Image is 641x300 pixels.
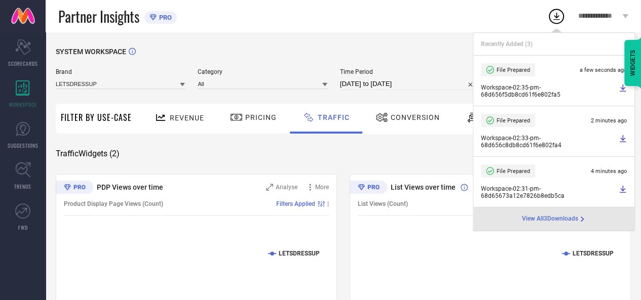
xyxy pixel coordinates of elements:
span: a few seconds ago [580,67,627,73]
span: SCORECARDS [8,60,38,67]
span: 2 minutes ago [591,117,627,124]
span: View All 3 Downloads [522,215,578,223]
span: List Views over time [391,183,456,191]
span: Traffic [318,113,350,121]
a: View All3Downloads [522,215,586,223]
span: WORKSPACE [9,101,37,108]
text: LETSDRESSUP [573,250,614,257]
svg: Zoom [266,184,273,191]
a: Download [619,135,627,149]
span: Product Display Page Views (Count) [64,200,163,207]
div: Open download list [547,7,565,25]
span: Partner Insights [58,6,139,27]
span: File Prepared [497,117,530,124]
text: LETSDRESSUP [279,250,320,257]
span: Time Period [340,68,477,75]
span: SYSTEM WORKSPACE [56,48,126,56]
span: Filter By Use-Case [61,111,132,123]
a: Download [619,185,627,199]
span: Conversion [391,113,440,121]
span: Filters Applied [276,200,315,207]
span: TRENDS [14,183,31,190]
span: File Prepared [497,168,530,175]
span: PRO [157,14,172,21]
span: Workspace - 02:33-pm - 68d656c8db8cd61f6e802fa4 [481,135,616,149]
span: List Views (Count) [358,200,408,207]
span: Category [198,68,327,75]
input: Select time period [340,78,477,90]
span: Pricing [245,113,277,121]
span: FWD [18,224,28,231]
span: Brand [56,68,185,75]
span: Recently Added ( 3 ) [481,40,533,48]
span: Workspace - 02:35-pm - 68d656f5db8cd61f6e802fa5 [481,84,616,98]
span: File Prepared [497,67,530,73]
a: Download [619,84,627,98]
span: | [327,200,329,207]
div: Premium [350,181,387,196]
span: PDP Views over time [97,183,163,191]
span: SUGGESTIONS [8,142,39,149]
span: 4 minutes ago [591,168,627,175]
span: Analyse [276,184,297,191]
span: Workspace - 02:31-pm - 68d65673a12e7826b8edb5ca [481,185,616,199]
span: Revenue [170,114,204,122]
div: Premium [56,181,93,196]
span: More [315,184,329,191]
div: Open download page [522,215,586,223]
span: Traffic Widgets ( 2 ) [56,149,120,159]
